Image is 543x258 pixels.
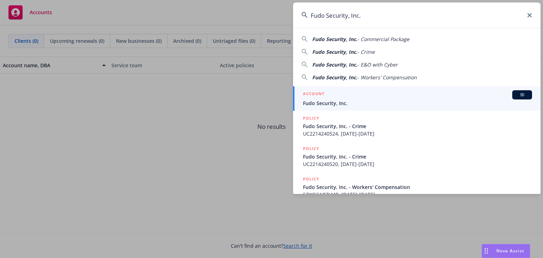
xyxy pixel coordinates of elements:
[312,61,357,68] span: Fudo Security, Inc.
[357,36,409,42] span: - Commercial Package
[482,244,491,258] div: Drag to move
[303,176,319,183] h5: POLICY
[357,48,375,55] span: - Crime
[303,99,532,107] span: Fudo Security, Inc.
[303,130,532,137] span: UC2214240524, [DATE]-[DATE]
[293,86,541,111] a: ACCOUNTBIFudo Security, Inc.
[312,48,357,55] span: Fudo Security, Inc.
[303,191,532,198] span: 57WECAB7LMB, [DATE]-[DATE]
[293,2,541,28] input: Search...
[496,248,524,254] span: Nova Assist
[303,145,319,152] h5: POLICY
[303,160,532,168] span: UC2214240520, [DATE]-[DATE]
[293,111,541,141] a: POLICYFudo Security, Inc. - CrimeUC2214240524, [DATE]-[DATE]
[303,183,532,191] span: Fudo Security, Inc. - Workers' Compensation
[293,172,541,202] a: POLICYFudo Security, Inc. - Workers' Compensation57WECAB7LMB, [DATE]-[DATE]
[312,74,357,81] span: Fudo Security, Inc.
[303,115,319,122] h5: POLICY
[293,141,541,172] a: POLICYFudo Security, Inc. - CrimeUC2214240520, [DATE]-[DATE]
[312,36,357,42] span: Fudo Security, Inc.
[303,122,532,130] span: Fudo Security, Inc. - Crime
[515,92,529,98] span: BI
[357,74,417,81] span: - Workers' Compensation
[303,153,532,160] span: Fudo Security, Inc. - Crime
[481,244,530,258] button: Nova Assist
[357,61,398,68] span: - E&O with Cyber
[303,90,325,99] h5: ACCOUNT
